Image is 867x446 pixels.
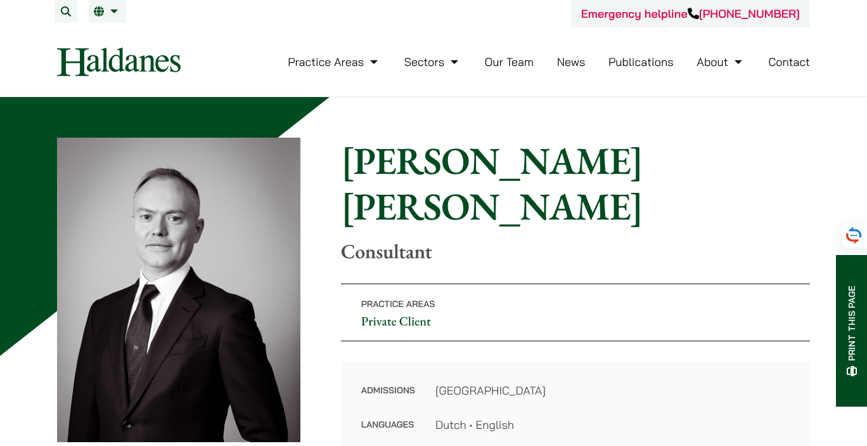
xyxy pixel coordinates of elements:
h1: [PERSON_NAME] [PERSON_NAME] [341,138,810,229]
a: Emergency helpline[PHONE_NUMBER] [581,6,800,21]
a: Our Team [485,55,534,69]
a: Private Client [361,313,431,329]
a: News [557,55,586,69]
span: Practice Areas [361,298,435,310]
dd: [GEOGRAPHIC_DATA] [435,382,790,399]
a: Sectors [404,55,461,69]
a: Practice Areas [288,55,381,69]
a: Contact [768,55,810,69]
dt: Admissions [361,382,415,416]
img: Logo of Haldanes [57,48,181,76]
a: About [697,55,745,69]
dd: Dutch • English [435,416,790,433]
a: Publications [608,55,674,69]
p: Consultant [341,239,810,263]
dt: Languages [361,416,415,433]
a: EN [94,6,121,16]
